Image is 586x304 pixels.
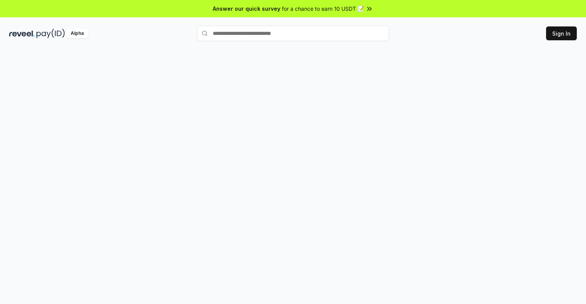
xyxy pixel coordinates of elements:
[9,29,35,38] img: reveel_dark
[213,5,280,13] span: Answer our quick survey
[546,26,577,40] button: Sign In
[282,5,364,13] span: for a chance to earn 10 USDT 📝
[36,29,65,38] img: pay_id
[66,29,88,38] div: Alpha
